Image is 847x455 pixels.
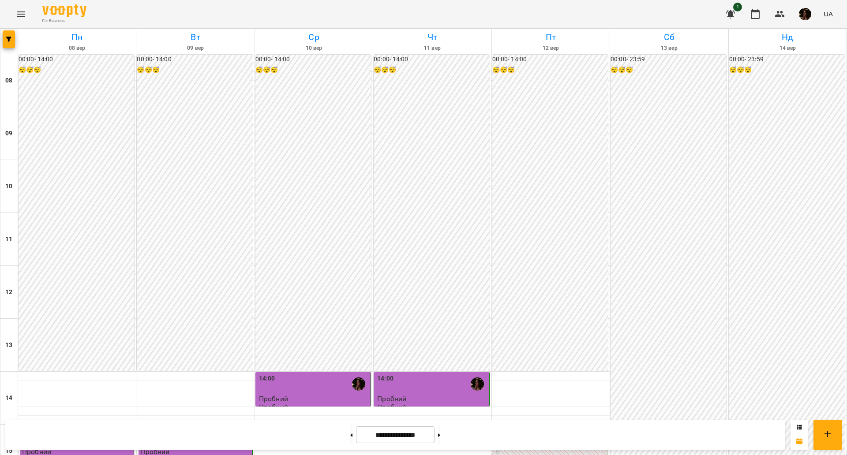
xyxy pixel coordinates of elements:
p: Пробний [377,403,406,411]
h6: 10 [5,182,12,191]
h6: Нд [730,30,845,44]
h6: Сб [611,30,727,44]
p: Пробний [259,403,288,411]
h6: 10 вер [256,44,371,52]
h6: 😴😴😴 [255,65,371,75]
h6: Вт [138,30,253,44]
img: А Катерина Халимендик [471,377,484,391]
label: 14:00 [377,374,394,384]
h6: Пт [493,30,608,44]
img: А Катерина Халимендик [352,377,365,391]
button: UA [820,6,836,22]
h6: 😴😴😴 [374,65,489,75]
h6: Пн [19,30,135,44]
span: Пробний [259,395,288,403]
h6: 😴😴😴 [611,65,726,75]
img: Voopty Logo [42,4,86,17]
label: 14:00 [259,374,275,384]
h6: 11 вер [375,44,490,52]
h6: 00:00 - 23:59 [611,55,726,64]
h6: 00:00 - 14:00 [492,55,608,64]
h6: 00:00 - 14:00 [374,55,489,64]
h6: 14 вер [730,44,845,52]
h6: 😴😴😴 [137,65,252,75]
span: 1 [733,3,742,11]
h6: 😴😴😴 [19,65,134,75]
h6: 13 вер [611,44,727,52]
h6: 😴😴😴 [729,65,845,75]
h6: 08 вер [19,44,135,52]
button: Menu [11,4,32,25]
span: Пробний [377,395,406,403]
h6: 00:00 - 14:00 [19,55,134,64]
h6: 12 [5,287,12,297]
h6: 14 [5,393,12,403]
img: 1b79b5faa506ccfdadca416541874b02.jpg [799,8,811,20]
h6: Ср [256,30,371,44]
h6: 08 [5,76,12,86]
h6: 11 [5,235,12,244]
span: UA [824,9,833,19]
h6: 13 [5,340,12,350]
h6: Чт [375,30,490,44]
h6: 12 вер [493,44,608,52]
h6: 00:00 - 23:59 [729,55,845,64]
span: For Business [42,18,86,24]
h6: 00:00 - 14:00 [137,55,252,64]
h6: 00:00 - 14:00 [255,55,371,64]
h6: 09 [5,129,12,138]
h6: 09 вер [138,44,253,52]
h6: 😴😴😴 [492,65,608,75]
